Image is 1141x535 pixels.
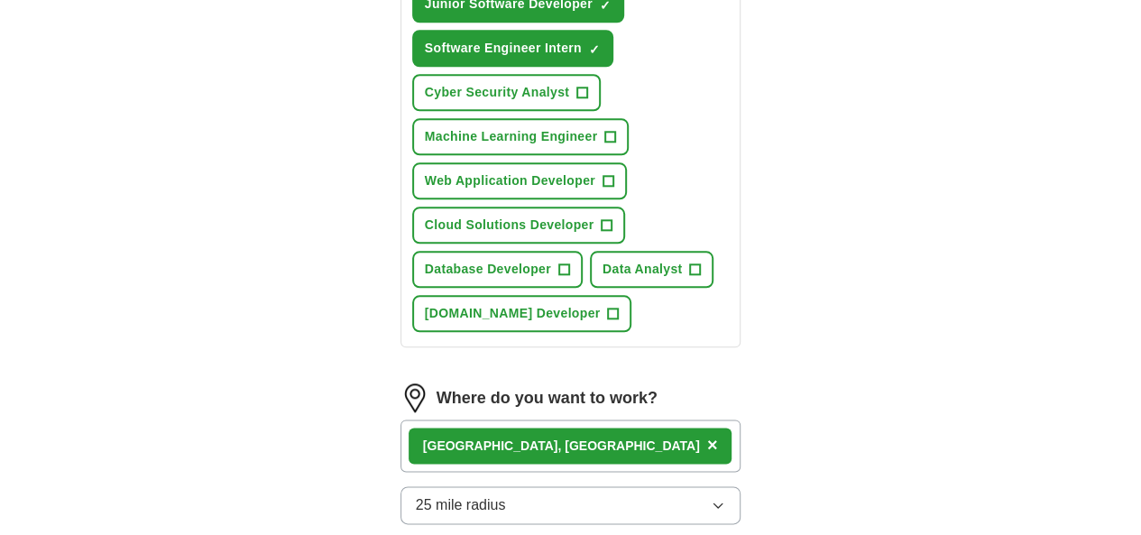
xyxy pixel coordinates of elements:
[425,216,594,235] span: Cloud Solutions Developer
[425,260,551,279] span: Database Developer
[412,295,632,332] button: [DOMAIN_NAME] Developer
[425,304,601,323] span: [DOMAIN_NAME] Developer
[425,39,582,58] span: Software Engineer Intern
[416,494,506,516] span: 25 mile radius
[707,435,718,455] span: ×
[707,432,718,459] button: ×
[603,260,683,279] span: Data Analyst
[590,251,714,288] button: Data Analyst
[589,42,600,57] span: ✓
[412,74,601,111] button: Cyber Security Analyst
[400,383,429,412] img: location.png
[412,118,630,155] button: Machine Learning Engineer
[425,83,569,102] span: Cyber Security Analyst
[437,386,658,410] label: Where do you want to work?
[412,251,583,288] button: Database Developer
[412,162,627,199] button: Web Application Developer
[423,437,700,456] div: [GEOGRAPHIC_DATA], [GEOGRAPHIC_DATA]
[412,207,626,244] button: Cloud Solutions Developer
[425,171,595,190] span: Web Application Developer
[412,30,613,67] button: Software Engineer Intern✓
[425,127,598,146] span: Machine Learning Engineer
[400,486,741,524] button: 25 mile radius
